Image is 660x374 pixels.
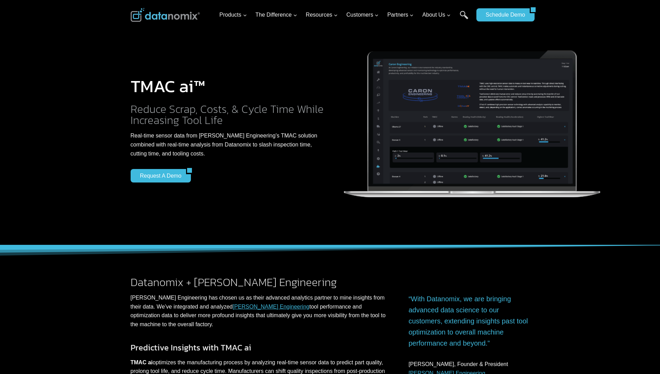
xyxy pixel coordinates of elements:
[255,10,297,19] span: The Difference
[306,10,338,19] span: Resources
[217,4,473,26] nav: Primary Navigation
[131,78,325,95] h1: TMAC ai™
[131,8,200,22] img: Datanomix
[422,10,451,19] span: About Us
[346,10,379,19] span: Customers
[131,131,325,158] p: Real-time sensor data from [PERSON_NAME] Engineering’s TMAC solution combined with real-time anal...
[233,304,309,310] a: [PERSON_NAME] Engineering
[343,35,602,206] img: Datanomix + Caron Engineering Integration
[476,8,530,21] a: Schedule Demo
[131,293,389,329] p: [PERSON_NAME] Engineering has chosen us as their advanced analytics partner to mine insights from...
[460,11,468,26] a: Search
[387,10,414,19] span: Partners
[219,10,247,19] span: Products
[131,277,389,288] h2: Datanomix + [PERSON_NAME] Engineering
[131,104,325,126] h2: Reduce Scrap, Costs, & Cycle Time While Increasing Tool Life
[131,359,153,365] strong: TMAC ai
[131,341,389,354] h3: Predictive Insights with TMAC ai
[408,295,528,347] span: “With Datanomix, we are bringing advanced data science to our customers, extending insights past ...
[131,169,186,182] a: Request a Demo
